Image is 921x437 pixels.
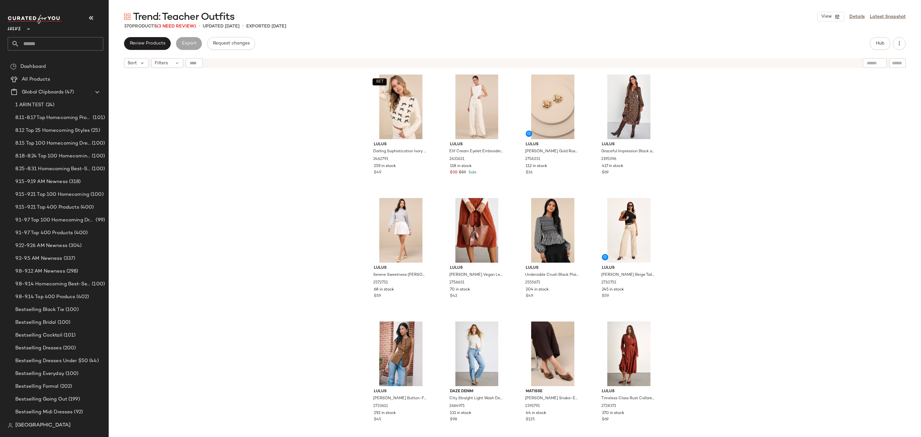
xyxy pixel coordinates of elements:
span: SET [375,80,383,84]
span: (25) [90,127,100,134]
span: 2756631 [449,280,464,286]
img: 12290861_2555671.jpg [521,198,585,263]
span: Bestselling Midi Dresses [15,409,73,416]
span: (100) [64,370,79,377]
span: $59 [374,293,381,299]
span: (200) [62,345,76,352]
span: 44 in stock [526,410,546,416]
span: (199) [67,396,80,403]
span: 8.18-8.24 Top 100 Homecoming Dresses [15,153,91,160]
span: Lulus [450,142,504,147]
span: 9.1-9.7 Top 400 Products [15,229,73,237]
span: 131 in stock [450,410,471,416]
span: [PERSON_NAME] Gold Rosette Stud Earrings [525,149,579,155]
span: (202) [59,383,72,390]
span: 8.12 Top 25 Homecoming Styles [15,127,90,134]
span: $49 [374,170,381,176]
p: updated [DATE] [203,23,240,30]
span: Matisse [526,389,580,394]
span: All Products [22,76,50,83]
span: 2756331 [525,156,540,162]
span: 2728371 [601,403,616,409]
span: Bestselling Cocktail [15,332,62,339]
span: $59 [459,170,466,176]
img: 2756631_01_OM_2025-09-19.jpg [445,198,509,263]
span: Lulus [374,265,428,271]
span: 204 in stock [526,287,549,293]
span: $30 [450,170,458,176]
span: 8.15 Top 100 Homecoming Dresses [15,140,91,147]
span: [PERSON_NAME] Vegan Leather Bow Charm Tote Bag [449,272,503,278]
span: (100) [91,165,105,173]
span: City Straight Light Wash Denim Straight Leg Jeans [449,396,503,401]
span: $42 [450,293,457,299]
span: (298) [65,268,78,275]
span: 8.25-8.31 Homecoming Best-Sellers [15,165,91,173]
span: Serene Sweetness [PERSON_NAME] Layered Sweatshirt Mini Dress [373,272,427,278]
span: [PERSON_NAME] Snake-Embossed Leather Low Heel Mule Pumps [525,396,579,401]
span: • [242,22,244,30]
span: $16 [526,170,532,176]
span: (400) [73,229,88,237]
div: Products [124,23,196,30]
span: Bestselling Going Out [15,396,67,403]
p: Exported [DATE] [246,23,286,30]
span: 8.11-8.17 Top Homecoming Product [15,114,91,122]
span: (100) [91,281,105,288]
span: Daze Denim [450,389,504,394]
span: (100) [64,306,79,314]
img: svg%3e [10,63,17,70]
a: Details [849,13,865,20]
span: Bestselling Everyday [15,370,64,377]
span: (24) [44,101,55,109]
span: 2664971 [449,403,465,409]
img: svg%3e [8,423,13,428]
span: 2555671 [525,280,540,286]
span: Sale [467,171,476,175]
span: (304) [67,242,82,250]
span: Request changes [213,41,250,46]
img: 10548621_2195396.jpg [597,75,661,139]
span: Lulus [374,142,428,147]
span: 2733611 [373,403,388,409]
span: Graceful Impression Black and Orange Floral Print Midi Dress [601,149,655,155]
span: [PERSON_NAME] Beige Tailored Wide-Leg Trousers [601,272,655,278]
span: 9.8-9.14 Top 400 Producs [15,293,75,301]
span: (101) [62,332,76,339]
span: (100) [91,153,105,160]
span: 112 in stock [526,163,547,169]
span: Filters [155,60,168,67]
span: Bestselling Bridal [15,319,56,326]
span: 1 ARIN TEST [15,101,44,109]
span: 9.2-9.5 AM Newness [15,255,62,262]
span: 292 in stock [374,410,396,416]
span: (318) [68,178,81,186]
span: Dashboard [20,63,46,70]
span: Lulus [526,265,580,271]
span: 245 in stock [602,287,624,293]
button: SET [373,78,387,85]
span: Lulus [602,389,656,394]
button: View [817,12,844,21]
button: Hub [870,37,890,50]
span: 259 in stock [374,163,396,169]
img: 2664971_02_fullbody_2025-09-16.jpg [445,322,509,386]
span: Undeniable Crush Black Plaid Smocked Top [525,272,579,278]
span: 9.22-9.26 AM Newness [15,242,67,250]
img: 13077541_2733611.jpg [369,322,433,386]
span: Review Products [130,41,165,46]
span: 70 in stock [450,287,470,293]
span: Lulus [526,142,580,147]
span: (337) [62,255,75,262]
span: 2195396 [601,156,616,162]
span: Trend: Teacher Outfits [133,11,234,24]
span: Darling Sophistication Ivory Cable Knit Bow Crew Neck Sweater [373,149,427,155]
button: Request changes [207,37,255,50]
img: svg%3e [124,13,130,20]
span: (100) [56,319,71,326]
span: (100) [89,191,104,198]
span: [GEOGRAPHIC_DATA] [15,422,71,429]
span: $69 [602,417,609,423]
span: 9.8-9.14 Homecoming Best-Sellers [15,281,91,288]
span: Bestselling Dresses [15,345,62,352]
